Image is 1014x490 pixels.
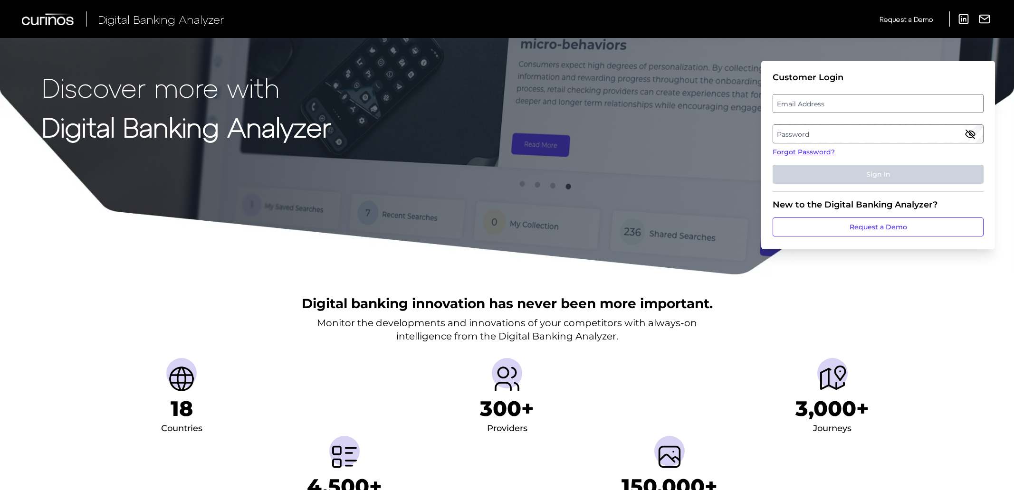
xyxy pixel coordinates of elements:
img: Providers [492,364,522,394]
p: Monitor the developments and innovations of your competitors with always-on intelligence from the... [317,316,697,343]
span: Request a Demo [880,15,933,23]
button: Sign In [773,165,984,184]
h1: 18 [171,396,193,421]
img: Countries [166,364,197,394]
a: Forgot Password? [773,147,984,157]
label: Email Address [773,95,983,112]
img: Journeys [817,364,848,394]
p: Discover more with [42,72,331,102]
h2: Digital banking innovation has never been more important. [302,294,713,312]
label: Password [773,125,983,142]
div: New to the Digital Banking Analyzer? [773,199,984,210]
div: Customer Login [773,72,984,83]
div: Providers [487,421,527,436]
a: Request a Demo [880,11,933,27]
h1: 300+ [480,396,534,421]
img: Metrics [329,442,360,472]
img: Curinos [22,13,75,25]
strong: Digital Banking Analyzer [42,111,331,142]
div: Countries [161,421,202,436]
a: Request a Demo [773,217,984,236]
span: Digital Banking Analyzer [98,12,224,26]
h1: 3,000+ [795,396,869,421]
img: Screenshots [654,442,685,472]
div: Journeys [813,421,851,436]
